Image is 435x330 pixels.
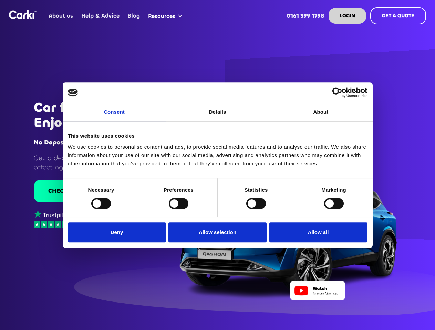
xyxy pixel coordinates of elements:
strong: LOGIN [340,12,355,19]
a: About [269,103,373,121]
button: Allow all [269,222,367,242]
img: Logo [9,10,37,19]
strong: Necessary [88,187,114,193]
a: Help & Advice [77,2,123,29]
a: About us [45,2,77,29]
strong: 0161 399 1798 [287,12,324,19]
strong: Preferences [164,187,194,193]
img: stars [34,221,68,228]
div: Resources [144,3,189,29]
button: Deny [68,222,166,242]
div: Resources [148,12,175,20]
a: Blog [124,2,144,29]
strong: Marketing [321,187,346,193]
a: CHECK MY ELIGIBILITY [34,180,127,202]
div: CHECK MY ELIGIBILITY [48,187,113,195]
button: Allow selection [168,222,267,242]
a: Usercentrics Cookiebot - opens in a new window [307,87,367,98]
img: trustpilot [34,210,68,219]
img: logo [68,89,78,96]
strong: No Deposit Needed. [34,138,96,146]
strong: Statistics [245,187,268,193]
strong: GET A QUOTE [382,12,414,19]
a: 0161 399 1798 [283,2,329,29]
a: GET A QUOTE [370,7,426,24]
a: home [9,10,37,19]
div: We use cookies to personalise content and ads, to provide social media features and to analyse ou... [68,143,367,168]
h1: Car finance sorted. Enjoy the ride! [34,100,188,130]
a: Details [166,103,269,121]
a: LOGIN [329,8,366,24]
p: Get a decision in just 20 seconds* without affecting your credit score [34,153,188,172]
a: Consent [63,103,166,121]
div: This website uses cookies [68,132,367,140]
